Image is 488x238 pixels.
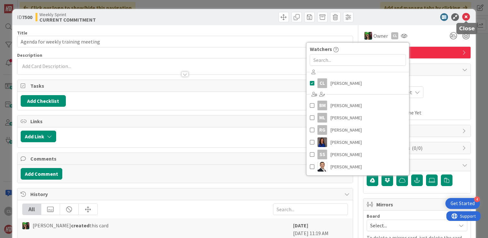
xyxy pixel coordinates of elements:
span: Weekly Sprint [39,12,96,17]
img: SL [318,162,327,172]
div: BM [318,101,327,110]
div: [DATE] 11:19 AM [293,222,348,237]
span: [PERSON_NAME] [330,162,362,172]
h5: Close [459,25,475,32]
input: Search... [273,203,348,215]
span: [PERSON_NAME] [330,137,362,147]
b: 7500 [22,14,32,20]
div: SS [318,150,327,159]
b: created [71,222,89,229]
span: ( 0/0 ) [412,145,422,151]
a: CL[PERSON_NAME] [307,77,409,89]
a: BM[PERSON_NAME] [307,99,409,112]
span: [PERSON_NAME] [330,101,362,110]
span: Dates [376,66,459,74]
button: Add Checklist [21,95,66,107]
div: All [23,204,41,215]
span: Links [30,117,341,125]
span: Mirrors [376,201,459,208]
span: Board [367,214,380,218]
b: CURRENT COMMITMENT [39,17,96,22]
span: [PERSON_NAME] [330,78,362,88]
img: SL [364,32,372,40]
span: [PERSON_NAME] [330,113,362,123]
a: ML[PERSON_NAME] [307,112,409,124]
div: Open Get Started checklist, remaining modules: 4 [445,198,480,209]
span: Tasks [30,82,341,90]
span: [PERSON_NAME] this card [33,222,108,229]
input: Search... [310,54,406,66]
span: [PERSON_NAME] [330,125,362,135]
span: HOT [376,49,459,56]
div: RG [318,125,327,135]
label: Title [17,30,27,36]
div: 4 [474,196,480,202]
span: History [30,190,341,198]
input: type card name here... [17,36,353,47]
span: Block [376,127,459,135]
a: SS[PERSON_NAME] [307,148,409,161]
button: Add Comment [21,168,62,180]
span: Custom Fields [376,144,459,152]
a: SL[PERSON_NAME] [307,136,409,148]
span: Support [14,1,29,9]
a: SL[PERSON_NAME] [307,161,409,173]
button: Add Link [21,131,56,142]
span: Select... [370,221,453,230]
span: Planned Dates [367,79,467,86]
span: Owner [373,32,388,40]
span: ID [17,13,32,21]
div: CL [391,32,398,39]
div: CL [318,78,327,88]
img: SL [22,222,29,229]
span: [PERSON_NAME] [330,150,362,159]
b: [DATE] [293,222,308,229]
span: Watchers [310,45,332,53]
span: Comments [30,155,341,163]
span: Description [17,52,42,58]
div: ML [318,113,327,123]
a: RG[PERSON_NAME] [307,124,409,136]
img: SL [318,137,327,147]
div: Get Started [451,200,475,207]
span: Attachments [376,161,459,169]
span: Actual Dates [367,101,467,108]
